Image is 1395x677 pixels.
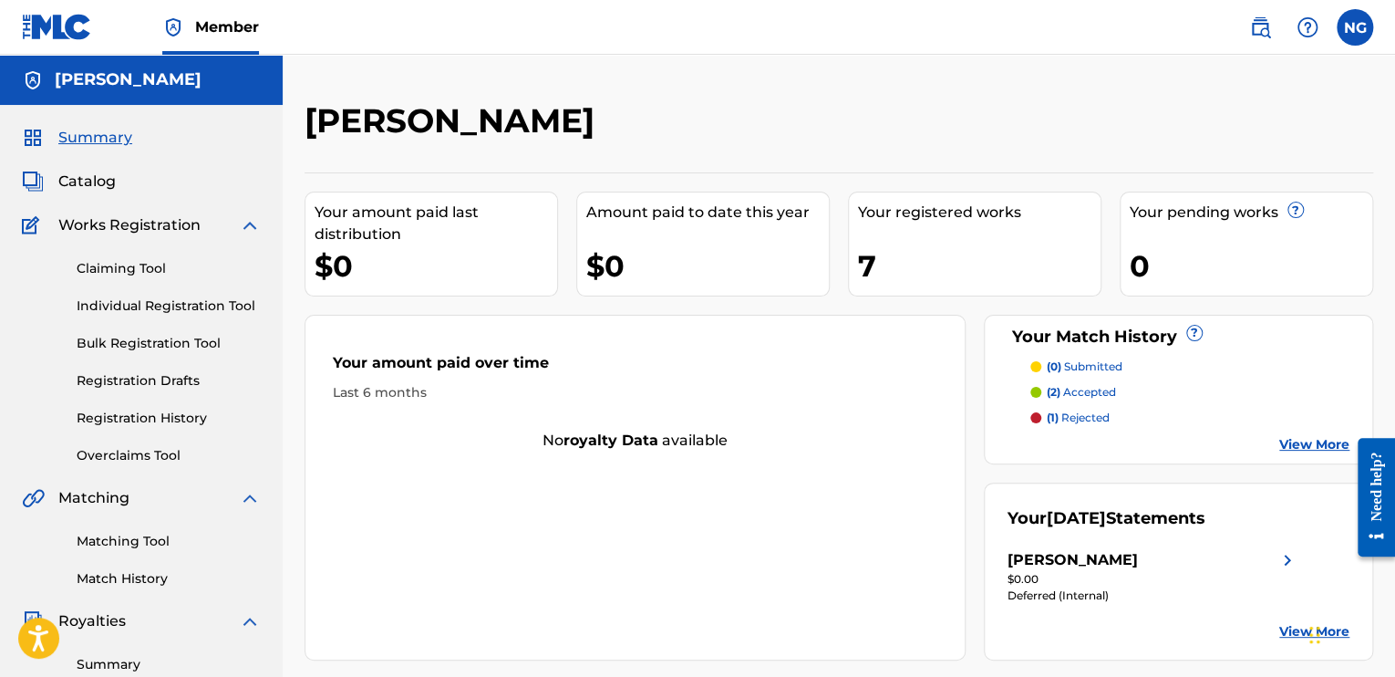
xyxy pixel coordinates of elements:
[77,297,261,316] a: Individual Registration Tool
[22,69,44,91] img: Accounts
[1288,203,1303,217] span: ?
[22,214,46,236] img: Works Registration
[195,16,259,37] span: Member
[333,352,937,383] div: Your amount paid over time
[22,610,44,632] img: Royalties
[1007,588,1298,604] div: Deferred (Internal)
[162,16,184,38] img: Top Rightsholder
[305,430,965,452] div: No available
[58,610,126,632] span: Royalties
[1309,608,1320,662] div: Drag
[22,127,44,149] img: Summary
[1276,549,1298,571] img: right chevron icon
[1047,385,1060,399] span: (2)
[77,655,261,674] a: Summary
[58,171,116,193] span: Catalog
[22,171,44,193] img: Catalog
[1047,508,1106,528] span: [DATE]
[315,245,557,286] div: $0
[239,487,261,509] img: expand
[1047,410,1110,426] p: rejected
[1279,622,1349,641] a: View More
[858,245,1100,286] div: 7
[239,610,261,632] img: expand
[77,532,261,551] a: Matching Tool
[77,371,261,391] a: Registration Drafts
[1007,549,1298,604] a: [PERSON_NAME]right chevron icon$0.00Deferred (Internal)
[77,446,261,465] a: Overclaims Tool
[1007,506,1205,531] div: Your Statements
[22,171,116,193] a: CatalogCatalog
[1047,359,1061,373] span: (0)
[77,569,261,588] a: Match History
[586,202,829,224] div: Amount paid to date this year
[22,487,45,509] img: Matching
[58,127,132,149] span: Summary
[77,334,261,353] a: Bulk Registration Tool
[77,259,261,278] a: Claiming Tool
[77,409,261,428] a: Registration History
[239,214,261,236] img: expand
[22,14,92,40] img: MLC Logo
[1242,9,1278,46] a: Public Search
[315,202,557,245] div: Your amount paid last distribution
[586,245,829,286] div: $0
[1337,9,1373,46] div: User Menu
[1279,435,1349,454] a: View More
[1030,410,1349,426] a: (1) rejected
[1007,571,1298,588] div: $0.00
[58,487,129,509] span: Matching
[1047,411,1059,424] span: (1)
[1289,9,1326,46] div: Help
[1187,326,1202,340] span: ?
[55,69,201,90] h5: Naszir Griffin
[22,127,132,149] a: SummarySummary
[1130,245,1372,286] div: 0
[1030,359,1349,375] a: (0) submitted
[1007,325,1349,349] div: Your Match History
[563,432,658,449] strong: royalty data
[333,383,937,402] div: Last 6 months
[1030,384,1349,401] a: (2) accepted
[58,214,201,236] span: Works Registration
[1344,423,1395,570] iframe: Resource Center
[858,202,1100,224] div: Your registered works
[1047,359,1122,375] p: submitted
[1249,16,1271,38] img: search
[1304,589,1395,677] iframe: Chat Widget
[305,100,604,141] h2: [PERSON_NAME]
[1047,384,1116,401] p: accepted
[1007,549,1138,571] div: [PERSON_NAME]
[1130,202,1372,224] div: Your pending works
[1297,16,1318,38] img: help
